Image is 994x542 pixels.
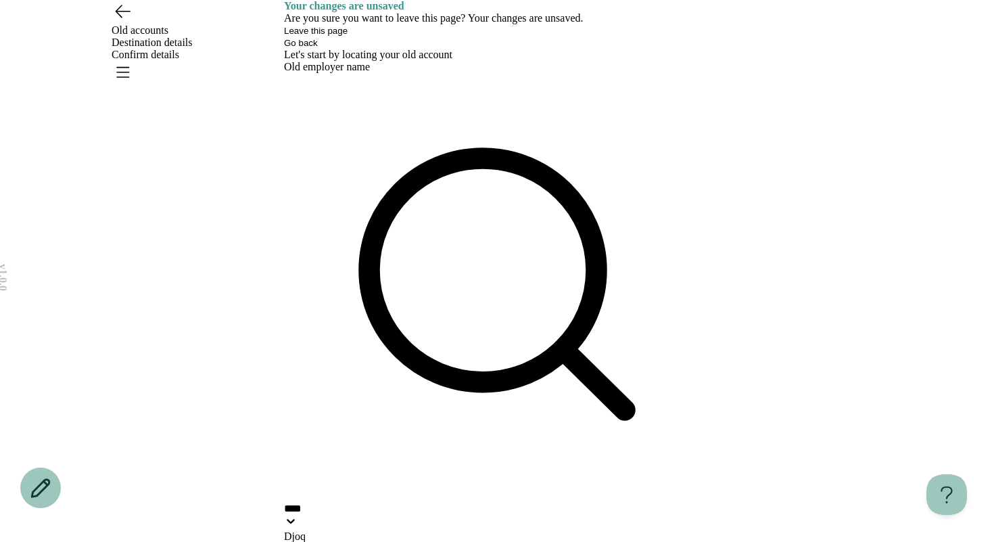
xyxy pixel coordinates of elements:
span: Destination details [112,37,193,48]
span: Confirm details [112,49,179,60]
button: Open menu [112,61,133,83]
span: Old accounts [112,24,168,36]
iframe: Help Scout Beacon - Open [926,474,967,515]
